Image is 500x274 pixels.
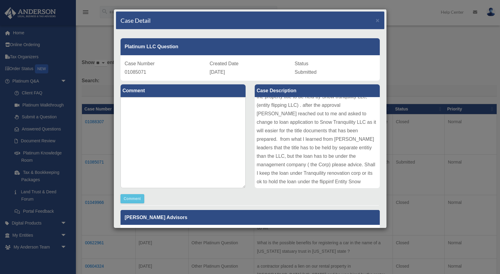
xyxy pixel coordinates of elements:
[376,17,380,23] button: Close
[125,69,146,75] span: 01085071
[121,16,151,25] h4: Case Detail
[121,84,246,97] label: Comment
[125,61,155,66] span: Case Number
[121,210,380,225] p: [PERSON_NAME] Advisors
[255,84,380,97] label: Case Description
[295,61,308,66] span: Status
[255,97,380,188] div: I am in escrow on single family home, I secure a hard money loan with [PERSON_NAME], I asked for ...
[210,61,239,66] span: Created Date
[295,69,317,75] span: Submitted
[121,38,380,55] div: Platinum LLC Question
[376,17,380,24] span: ×
[210,69,225,75] span: [DATE]
[121,194,145,203] button: Comment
